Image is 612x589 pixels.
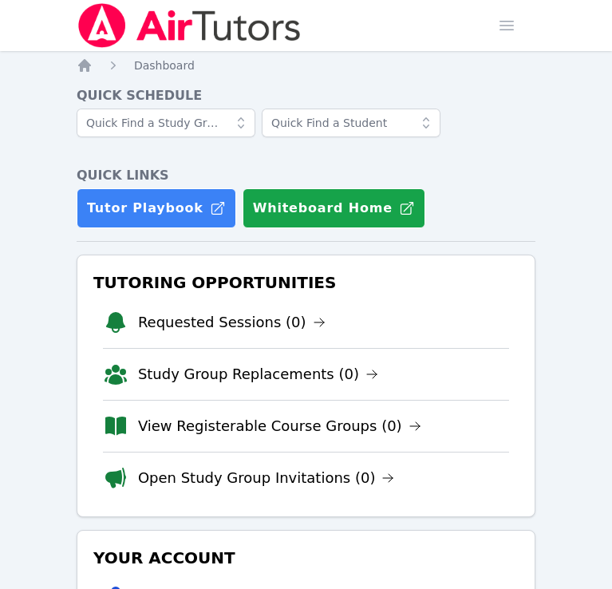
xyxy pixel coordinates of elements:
[77,188,236,228] a: Tutor Playbook
[243,188,425,228] button: Whiteboard Home
[77,86,535,105] h4: Quick Schedule
[138,311,326,334] a: Requested Sessions (0)
[77,109,255,137] input: Quick Find a Study Group
[77,57,535,73] nav: Breadcrumb
[138,415,421,437] a: View Registerable Course Groups (0)
[90,544,522,572] h3: Your Account
[77,166,535,185] h4: Quick Links
[138,467,395,489] a: Open Study Group Invitations (0)
[262,109,440,137] input: Quick Find a Student
[90,268,522,297] h3: Tutoring Opportunities
[134,57,195,73] a: Dashboard
[138,363,378,385] a: Study Group Replacements (0)
[77,3,302,48] img: Air Tutors
[134,59,195,72] span: Dashboard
